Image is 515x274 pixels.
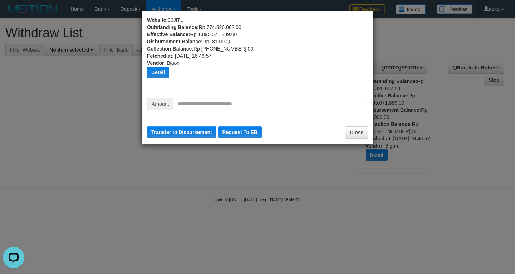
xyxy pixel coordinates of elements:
[218,126,262,138] button: Request To EB
[147,17,168,23] b: Website:
[147,46,193,52] b: Collection Balance:
[147,98,173,110] span: Amount
[147,39,203,44] b: Disbursement Balance:
[147,53,172,59] b: Fetched at
[147,16,368,98] div: 99JITU Rp 774.326.062,00 Rp 1.895.071.889,00 Rp -81.000,00 Rp [PHONE_NUMBER],00 : [DATE] 16:46:57...
[147,24,199,30] b: Outstanding Balance:
[345,126,368,139] button: Close
[3,3,24,24] button: Open LiveChat chat widget
[147,67,169,78] button: Detail
[147,60,164,66] b: Vendor
[147,126,216,138] button: Transfer to Disbursement
[147,32,190,37] b: Effective Balance:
